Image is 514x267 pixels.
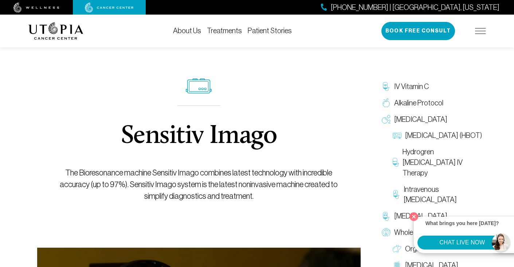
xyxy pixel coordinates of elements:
[405,130,482,141] span: [MEDICAL_DATA] (HBOT)
[331,2,499,13] span: [PHONE_NUMBER] | [GEOGRAPHIC_DATA], [US_STATE]
[475,28,486,34] img: icon-hamburger
[394,98,443,108] span: Alkaline Protocol
[378,95,486,111] a: Alkaline Protocol
[393,131,401,140] img: Hyperbaric Oxygen Therapy (HBOT)
[382,212,391,221] img: Chelation Therapy
[186,78,212,94] img: icon
[121,123,277,150] h1: Sensitiv Imago
[394,114,447,125] span: [MEDICAL_DATA]
[248,27,292,35] a: Patient Stories
[403,147,482,178] span: Hydrogren [MEDICAL_DATA] IV Therapy
[321,2,499,13] a: [PHONE_NUMBER] | [GEOGRAPHIC_DATA], [US_STATE]
[393,158,399,167] img: Hydrogren Peroxide IV Therapy
[389,144,486,181] a: Hydrogren [MEDICAL_DATA] IV Therapy
[13,3,59,13] img: wellness
[54,167,344,202] p: The Bioresonance machine Sensitiv Imago combines latest technology with incredible accuracy (up t...
[173,27,201,35] a: About Us
[378,208,486,224] a: [MEDICAL_DATA]
[404,184,482,205] span: Intravenous [MEDICAL_DATA]
[28,22,83,40] img: logo
[378,111,486,128] a: [MEDICAL_DATA]
[393,190,400,199] img: Intravenous Ozone Therapy
[389,181,486,208] a: Intravenous [MEDICAL_DATA]
[382,82,391,91] img: IV Vitamin C
[382,115,391,124] img: Oxygen Therapy
[394,211,447,221] span: [MEDICAL_DATA]
[417,236,507,249] button: CHAT LIVE NOW
[382,98,391,107] img: Alkaline Protocol
[382,228,391,237] img: Whole Body Detoxification
[389,127,486,144] a: [MEDICAL_DATA] (HBOT)
[389,241,486,257] a: Organ Cleanse
[408,210,420,223] button: Close
[425,220,499,226] strong: What brings you here [DATE]?
[378,224,486,241] a: Whole Body Detoxification
[85,3,134,13] img: cancer center
[378,78,486,95] a: IV Vitamin C
[393,244,401,253] img: Organ Cleanse
[394,227,472,238] span: Whole Body Detoxification
[405,244,449,254] span: Organ Cleanse
[207,27,242,35] a: Treatments
[394,81,429,92] span: IV Vitamin C
[381,22,455,40] button: Book Free Consult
